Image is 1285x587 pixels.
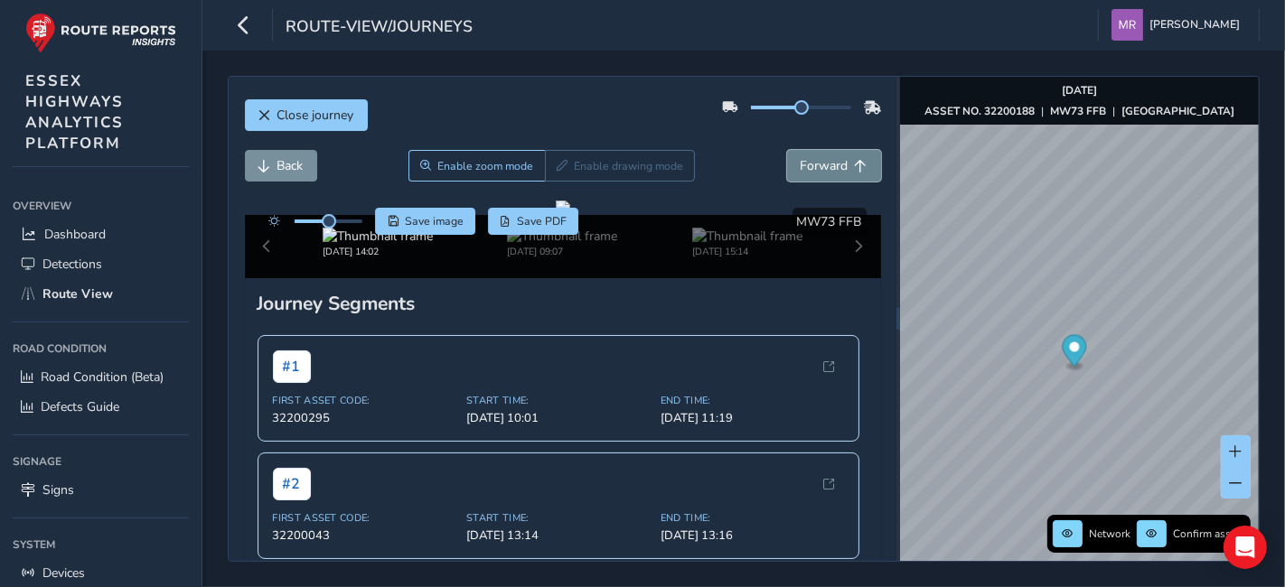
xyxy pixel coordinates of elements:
span: MW73 FFB [797,213,862,230]
span: Route View [42,285,113,303]
div: Road Condition [13,335,189,362]
a: Dashboard [13,219,189,249]
a: Detections [13,249,189,279]
button: [PERSON_NAME] [1111,9,1246,41]
button: Zoom [408,150,545,182]
span: Confirm assets [1173,526,1245,541]
span: Detections [42,256,102,273]
span: Dashboard [44,226,106,243]
span: 32200043 [273,527,456,544]
span: Road Condition (Beta) [41,368,164,386]
div: Map marker [1063,335,1087,372]
span: Save image [405,214,464,228]
button: Back [245,150,317,182]
span: End Time: [661,394,844,407]
div: [DATE] 14:02 [323,245,433,258]
span: route-view/journeys [286,15,473,41]
span: Save PDF [517,214,567,228]
a: Defects Guide [13,392,189,422]
span: [DATE] 10:01 [466,410,650,426]
span: First Asset Code: [273,394,456,407]
a: Route View [13,279,189,309]
button: Close journey [245,99,368,131]
span: Start Time: [466,394,650,407]
span: [DATE] 13:14 [466,527,650,544]
span: ESSEX HIGHWAYS ANALYTICS PLATFORM [25,70,124,154]
div: Signage [13,448,189,475]
img: Thumbnail frame [323,228,433,245]
span: Signs [42,481,74,498]
span: Defects Guide [41,398,119,415]
a: Signs [13,475,189,505]
span: Back [277,157,304,174]
strong: [GEOGRAPHIC_DATA] [1121,104,1234,118]
span: First Asset Code: [273,511,456,525]
div: [DATE] 15:14 [692,245,802,258]
img: Thumbnail frame [692,228,802,245]
div: Overview [13,192,189,219]
img: Thumbnail frame [507,228,617,245]
span: End Time: [661,511,844,525]
img: rr logo [25,13,176,53]
span: [DATE] 11:19 [661,410,844,426]
button: Forward [787,150,881,182]
span: Close journey [277,107,354,124]
span: # 1 [273,350,311,383]
button: Save [375,208,475,235]
span: [DATE] 13:16 [661,527,844,544]
div: Journey Segments [258,291,868,316]
div: System [13,531,189,558]
div: [DATE] 09:07 [507,245,617,258]
span: Network [1089,526,1130,541]
a: Road Condition (Beta) [13,362,189,392]
span: Enable zoom mode [437,159,533,173]
span: Start Time: [466,511,650,525]
strong: ASSET NO. 32200188 [924,104,1035,118]
span: 32200295 [273,410,456,426]
span: [PERSON_NAME] [1149,9,1240,41]
button: PDF [488,208,579,235]
span: Devices [42,564,85,582]
img: diamond-layout [1111,9,1143,41]
div: Open Intercom Messenger [1224,526,1267,569]
span: # 2 [273,468,311,500]
strong: [DATE] [1062,83,1097,98]
span: Forward [801,157,849,174]
strong: MW73 FFB [1050,104,1106,118]
div: | | [924,104,1234,118]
